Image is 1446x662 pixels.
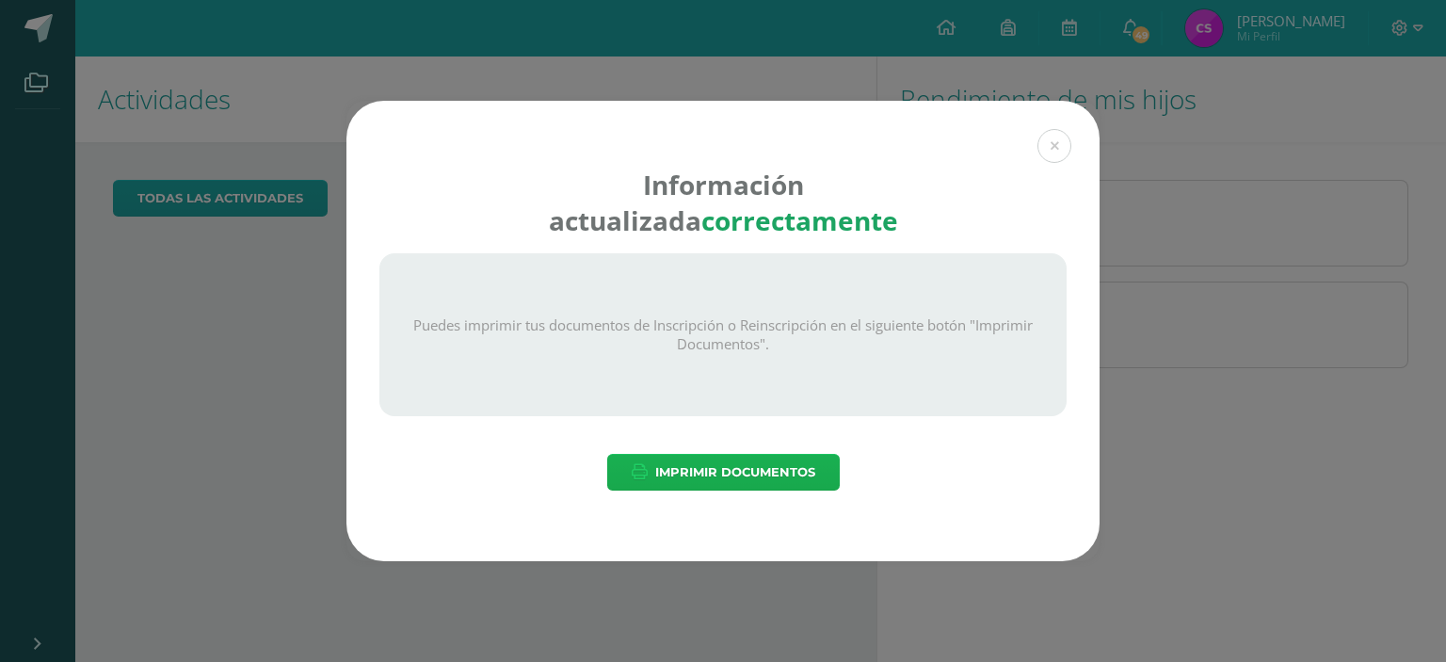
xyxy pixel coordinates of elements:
p: Puedes imprimir tus documentos de Inscripción o Reinscripción en el siguiente botón "Imprimir Doc... [394,316,1052,353]
h4: Información actualizada [515,167,932,238]
button: Close (Esc) [1037,129,1071,163]
button: Imprimir Documentos [607,454,840,491]
span: Imprimir Documentos [655,455,815,490]
strong: correctamente [701,202,898,238]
